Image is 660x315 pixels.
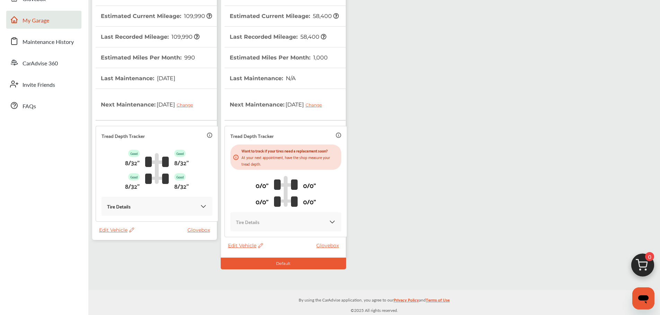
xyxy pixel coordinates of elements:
[23,102,36,111] span: FAQs
[125,180,140,191] p: 8/32"
[632,287,654,309] iframe: Button to launch messaging window
[107,202,131,210] p: Tire Details
[101,89,198,120] th: Next Maintenance :
[303,196,316,207] p: 0/0"
[312,13,339,19] span: 58,400
[170,34,200,40] span: 109,990
[6,75,81,93] a: Invite Friends
[177,102,196,108] div: Change
[241,147,338,154] p: Want to track if your tires need a replacement soon?
[156,75,175,82] span: [DATE]
[145,153,169,184] img: tire_track_logo.b900bcbc.svg
[183,54,195,61] span: 990
[329,219,336,225] img: KOKaJQAAAABJRU5ErkJggg==
[426,296,450,307] a: Terms of Use
[230,68,296,89] th: Last Maintenance :
[101,27,200,47] th: Last Recorded Mileage :
[256,180,269,191] p: 0/0"
[241,154,338,167] p: At your next appointment, have the shop measure your tread depth.
[128,173,140,180] p: Good
[626,250,659,284] img: cart_icon.3d0951e8.svg
[299,34,326,40] span: 58,400
[23,81,55,90] span: Invite Friends
[306,102,325,108] div: Change
[256,196,269,207] p: 0/0"
[101,68,175,89] th: Last Maintenance :
[221,258,346,269] div: Default
[101,6,212,26] th: Estimated Current Mileage :
[394,296,419,307] a: Privacy Policy
[99,227,134,233] span: Edit Vehicle
[23,59,58,68] span: CarAdvise 360
[303,180,316,191] p: 0/0"
[88,296,660,303] p: By using the CarAdvise application, you agree to our and
[316,242,342,249] a: Glovebox
[156,96,198,113] span: [DATE]
[230,132,274,140] p: Tread Depth Tracker
[230,89,327,120] th: Next Maintenance :
[183,13,212,19] span: 109,990
[174,150,186,157] p: Good
[23,38,74,47] span: Maintenance History
[101,47,195,68] th: Estimated Miles Per Month :
[236,218,259,226] p: Tire Details
[128,150,140,157] p: Good
[23,16,49,25] span: My Garage
[645,252,654,261] span: 0
[88,290,660,315] div: © 2025 All rights reserved.
[125,157,140,168] p: 8/32"
[174,173,186,180] p: Good
[230,47,328,68] th: Estimated Miles Per Month :
[174,180,189,191] p: 8/32"
[230,6,339,26] th: Estimated Current Mileage :
[6,54,81,72] a: CarAdvise 360
[187,227,213,233] a: Glovebox
[200,203,207,210] img: KOKaJQAAAABJRU5ErkJggg==
[284,96,327,113] span: [DATE]
[285,75,296,82] span: N/A
[102,132,145,140] p: Tread Depth Tracker
[6,32,81,50] a: Maintenance History
[228,242,263,249] span: Edit Vehicle
[6,96,81,114] a: FAQs
[274,176,298,207] img: tire_track_logo.b900bcbc.svg
[230,27,326,47] th: Last Recorded Mileage :
[174,157,189,168] p: 8/32"
[6,11,81,29] a: My Garage
[312,54,328,61] span: 1,000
